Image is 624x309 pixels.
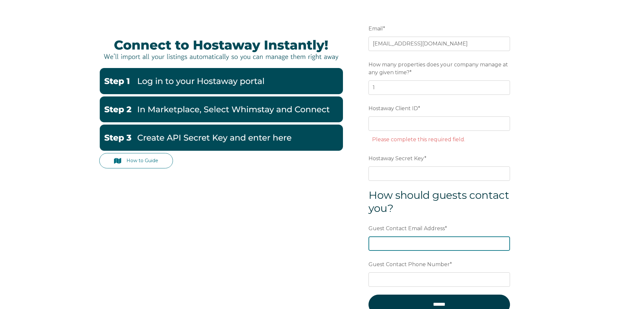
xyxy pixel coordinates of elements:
span: Email [369,24,383,34]
span: Hostaway Client ID [369,103,418,113]
img: Hostaway1 [99,68,343,94]
img: Hostaway3-1 [99,125,343,151]
img: Hostaway Banner [99,33,343,66]
span: How should guests contact you? [369,189,509,215]
label: Please complete this required field. [372,136,465,143]
span: Hostaway Secret Key [369,153,424,163]
span: How many properties does your company manage at any given time? [369,60,508,77]
span: Guest Contact Email Address [369,223,445,233]
img: Hostaway2 [99,96,343,123]
span: Guest Contact Phone Number [369,259,450,269]
a: How to Guide [99,153,173,168]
